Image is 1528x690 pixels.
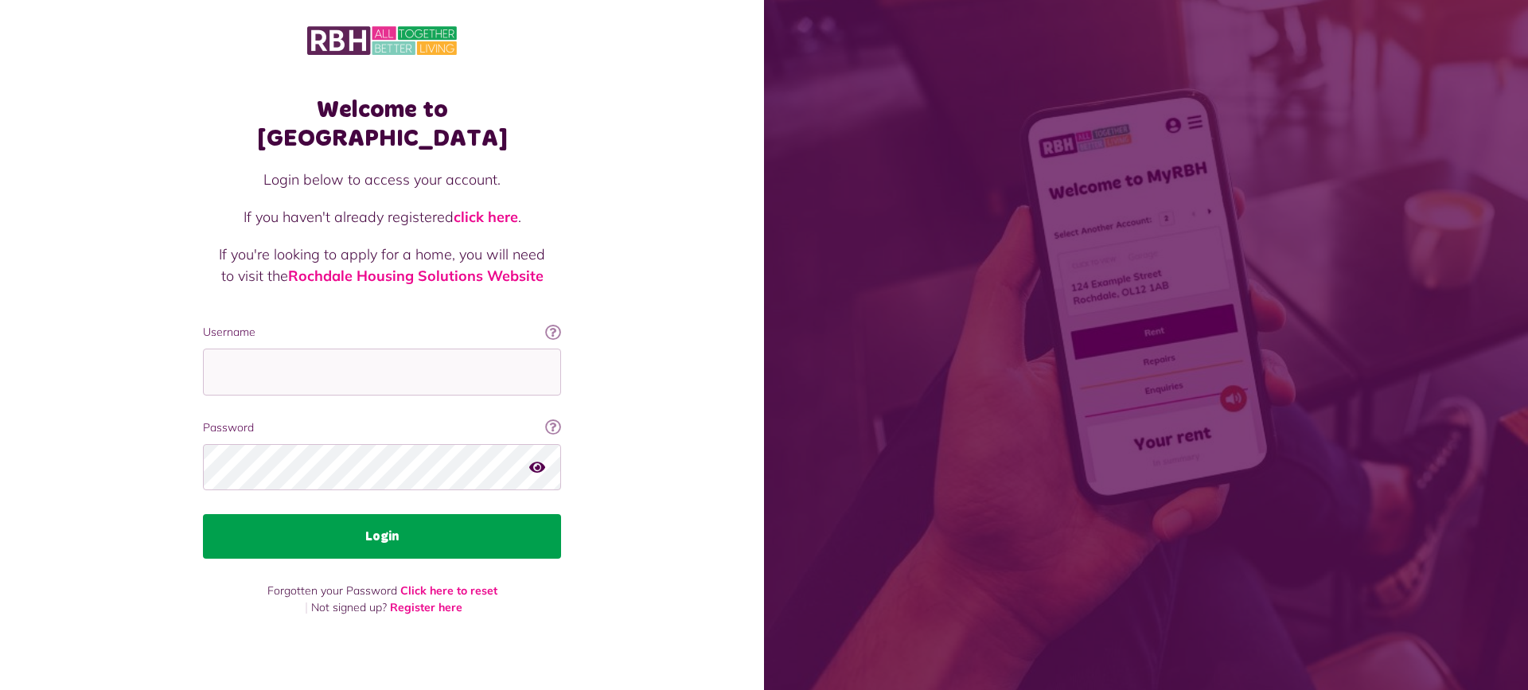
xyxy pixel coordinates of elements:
[307,24,457,57] img: MyRBH
[311,600,387,614] span: Not signed up?
[219,244,545,287] p: If you're looking to apply for a home, you will need to visit the
[288,267,544,285] a: Rochdale Housing Solutions Website
[203,514,561,559] button: Login
[219,169,545,190] p: Login below to access your account.
[400,583,497,598] a: Click here to reset
[203,324,561,341] label: Username
[203,419,561,436] label: Password
[390,600,462,614] a: Register here
[203,96,561,153] h1: Welcome to [GEOGRAPHIC_DATA]
[454,208,518,226] a: click here
[219,206,545,228] p: If you haven't already registered .
[267,583,397,598] span: Forgotten your Password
